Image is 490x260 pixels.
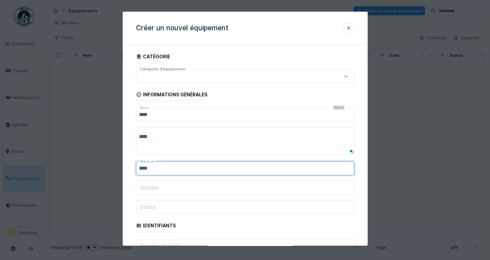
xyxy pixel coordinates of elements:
[139,184,160,192] label: Modèle
[139,242,182,250] label: Numéro de Série
[139,66,186,72] label: Catégorie d'équipement
[139,159,155,165] label: Marque
[139,105,150,111] label: Nom
[136,90,208,101] div: Informations générales
[139,203,157,211] label: Statut
[136,52,170,63] div: Catégorie
[136,24,228,32] h3: Créer un nouvel équipement
[333,105,345,110] div: Requis
[139,124,163,133] label: Description
[136,221,176,232] div: Identifiants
